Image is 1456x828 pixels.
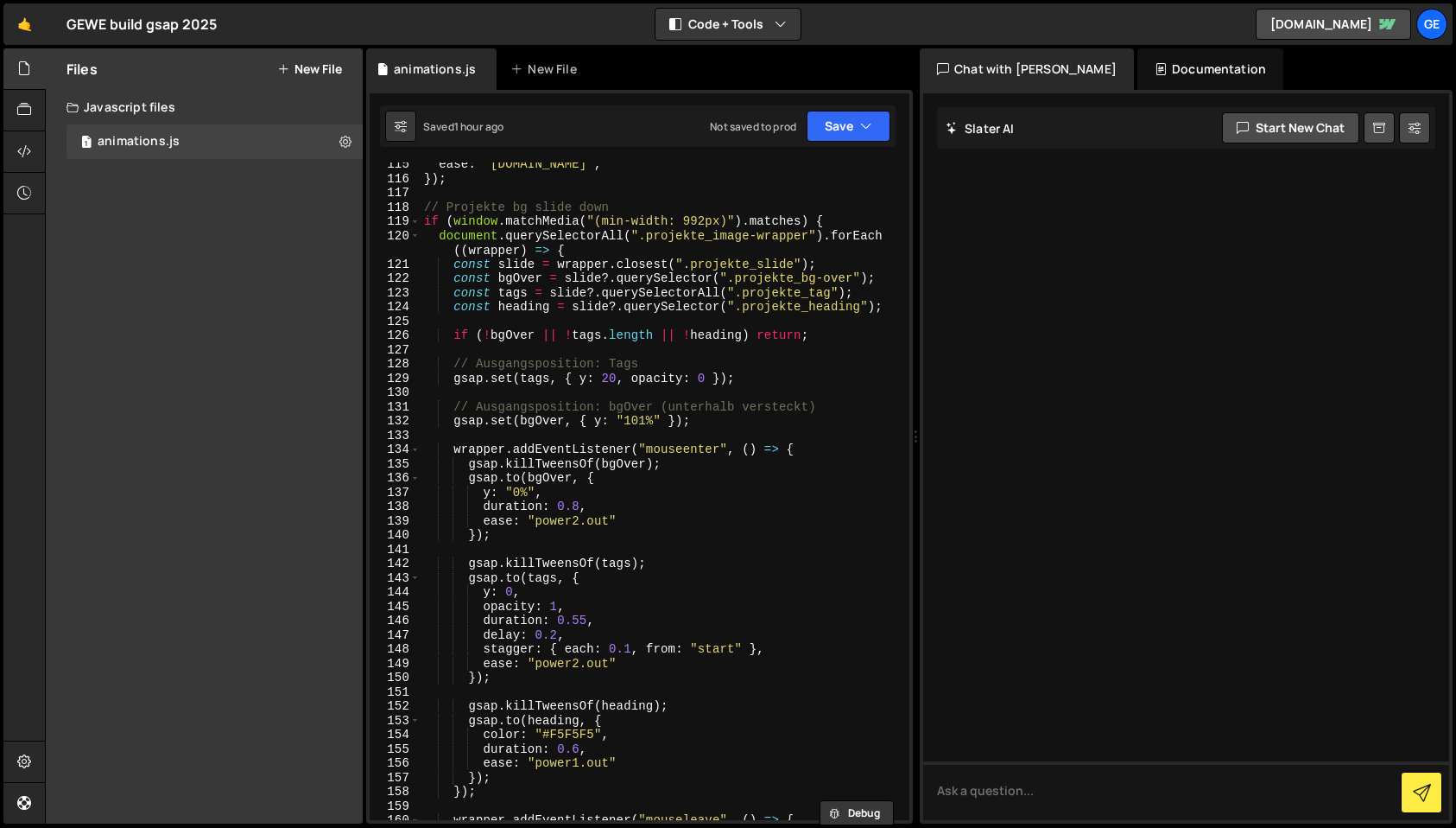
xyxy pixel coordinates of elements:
[370,571,421,586] div: 143
[370,400,421,415] div: 131
[370,771,421,786] div: 157
[370,157,421,172] div: 115
[370,258,421,272] div: 121
[454,119,504,134] div: 1 hour ago
[370,756,421,771] div: 156
[277,62,342,76] button: New File
[370,429,421,443] div: 133
[370,300,421,315] div: 124
[81,137,92,150] span: 1
[370,742,421,757] div: 155
[98,134,180,150] div: animations.js
[655,9,801,40] button: Code + Tools
[370,528,421,543] div: 140
[370,671,421,685] div: 150
[46,90,363,124] div: Javascript files
[370,486,421,500] div: 137
[370,699,421,714] div: 152
[370,642,421,657] div: 148
[370,557,421,571] div: 142
[370,214,421,229] div: 119
[370,229,421,258] div: 120
[370,813,421,828] div: 160
[3,3,46,45] a: 🤙
[423,119,503,134] div: Saved
[510,61,583,78] div: New File
[66,14,217,35] div: GEWE build gsap 2025
[370,628,421,643] div: 147
[370,186,421,201] div: 117
[394,61,476,78] div: animations.js
[1256,9,1411,40] a: [DOMAIN_NAME]
[370,614,421,628] div: 146
[820,800,894,826] button: Debug
[370,385,421,400] div: 130
[946,120,1015,137] h2: Slater AI
[370,271,421,286] div: 122
[370,357,421,372] div: 128
[370,201,421,215] div: 118
[370,500,421,514] div: 138
[370,343,421,358] div: 127
[370,471,421,486] div: 136
[66,124,363,159] div: 16828/45989.js
[370,714,421,729] div: 153
[807,111,890,142] button: Save
[1416,9,1447,40] a: GE
[370,585,421,600] div: 144
[370,414,421,429] div: 132
[370,799,421,814] div: 159
[1222,112,1359,143] button: Start new chat
[66,60,98,79] h2: Files
[370,600,421,615] div: 145
[370,657,421,672] div: 149
[1137,48,1283,90] div: Documentation
[370,443,421,457] div: 134
[370,172,421,187] div: 116
[920,48,1134,90] div: Chat with [PERSON_NAME]
[370,372,421,386] div: 129
[370,328,421,343] div: 126
[710,119,796,134] div: Not saved to prod
[370,543,421,557] div: 141
[370,514,421,529] div: 139
[370,728,421,742] div: 154
[370,785,421,799] div: 158
[370,457,421,472] div: 135
[370,286,421,301] div: 123
[370,315,421,329] div: 125
[370,685,421,700] div: 151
